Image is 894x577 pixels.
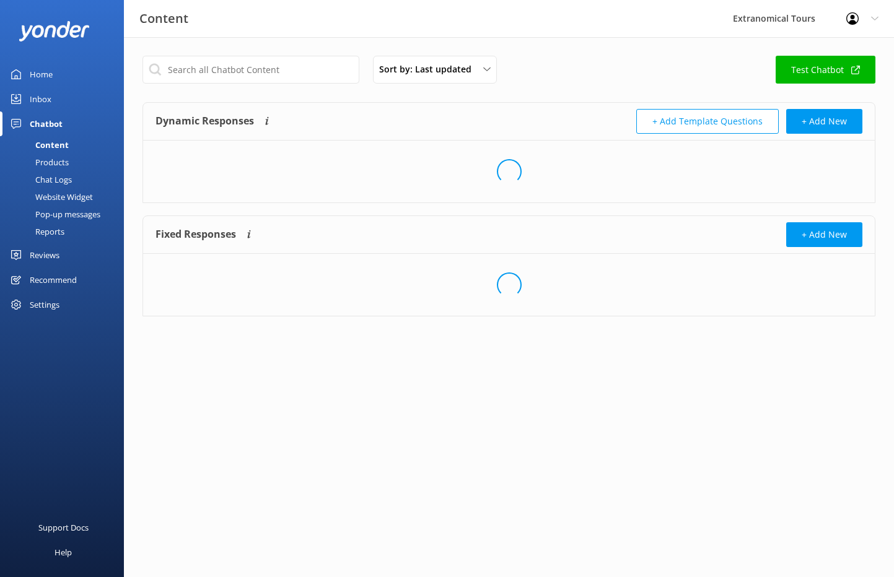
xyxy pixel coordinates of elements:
[30,243,59,267] div: Reviews
[786,109,862,134] button: + Add New
[7,223,124,240] a: Reports
[30,267,77,292] div: Recommend
[30,111,63,136] div: Chatbot
[30,87,51,111] div: Inbox
[142,56,359,84] input: Search all Chatbot Content
[30,62,53,87] div: Home
[7,223,64,240] div: Reports
[776,56,875,84] a: Test Chatbot
[7,171,124,188] a: Chat Logs
[7,136,124,154] a: Content
[7,206,124,223] a: Pop-up messages
[156,109,254,134] h4: Dynamic Responses
[38,515,89,540] div: Support Docs
[7,188,124,206] a: Website Widget
[139,9,188,28] h3: Content
[55,540,72,565] div: Help
[786,222,862,247] button: + Add New
[19,21,90,41] img: yonder-white-logo.png
[379,63,479,76] span: Sort by: Last updated
[30,292,59,317] div: Settings
[636,109,779,134] button: + Add Template Questions
[7,154,124,171] a: Products
[7,154,69,171] div: Products
[7,206,100,223] div: Pop-up messages
[7,171,72,188] div: Chat Logs
[7,136,69,154] div: Content
[156,222,236,247] h4: Fixed Responses
[7,188,93,206] div: Website Widget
